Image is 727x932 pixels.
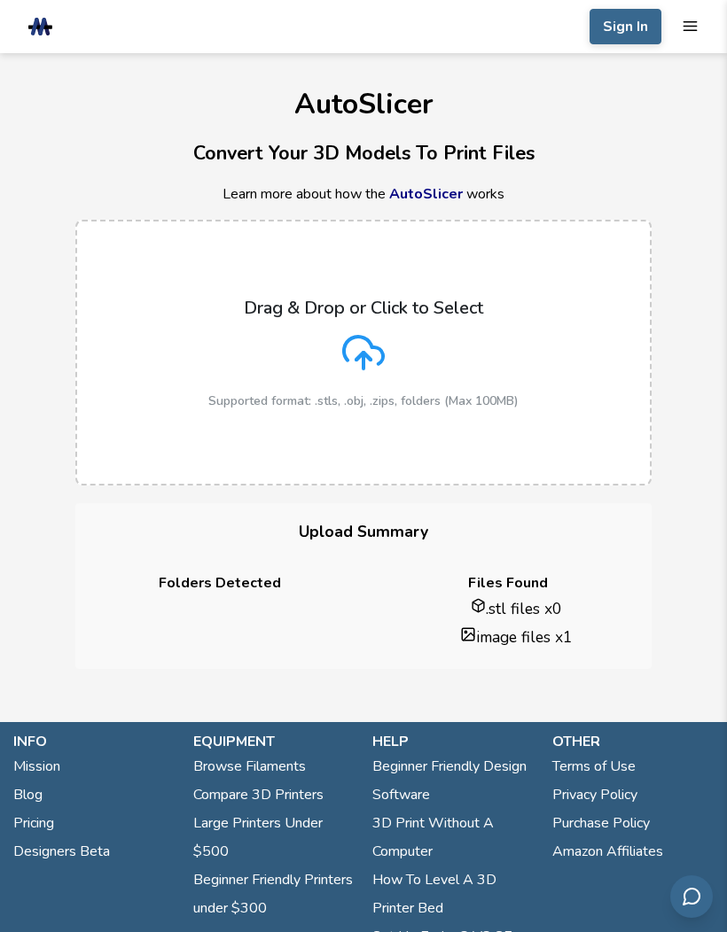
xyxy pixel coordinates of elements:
[193,752,306,781] a: Browse Filaments
[13,837,110,866] a: Designers Beta
[193,866,356,922] a: Beginner Friendly Printers under $300
[372,752,535,809] a: Beginner Friendly Design Software
[670,875,713,918] button: Send feedback via email
[372,731,535,752] p: help
[378,575,637,591] h4: Files Found
[682,18,699,35] button: mobile navigation menu
[590,9,661,44] button: Sign In
[389,184,463,204] a: AutoSlicer
[552,731,715,752] p: other
[13,781,43,809] a: Blog
[244,298,483,318] p: Drag & Drop or Click to Select
[552,752,636,781] a: Terms of Use
[552,809,650,837] a: Purchase Policy
[193,809,356,866] a: Large Printers Under $500
[90,575,349,591] h4: Folders Detected
[208,394,519,408] p: Supported format: .stls, .obj, .zips, folders (Max 100MB)
[193,731,356,752] p: equipment
[395,626,637,648] li: image files x 1
[372,809,535,866] a: 3D Print Without A Computer
[372,866,535,922] a: How To Level A 3D Printer Bed
[395,598,637,619] li: .stl files x 0
[552,781,637,809] a: Privacy Policy
[193,781,324,809] a: Compare 3D Printers
[13,731,176,752] p: info
[75,503,652,561] h3: Upload Summary
[13,809,54,837] a: Pricing
[552,837,663,866] a: Amazon Affiliates
[13,752,60,781] a: Mission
